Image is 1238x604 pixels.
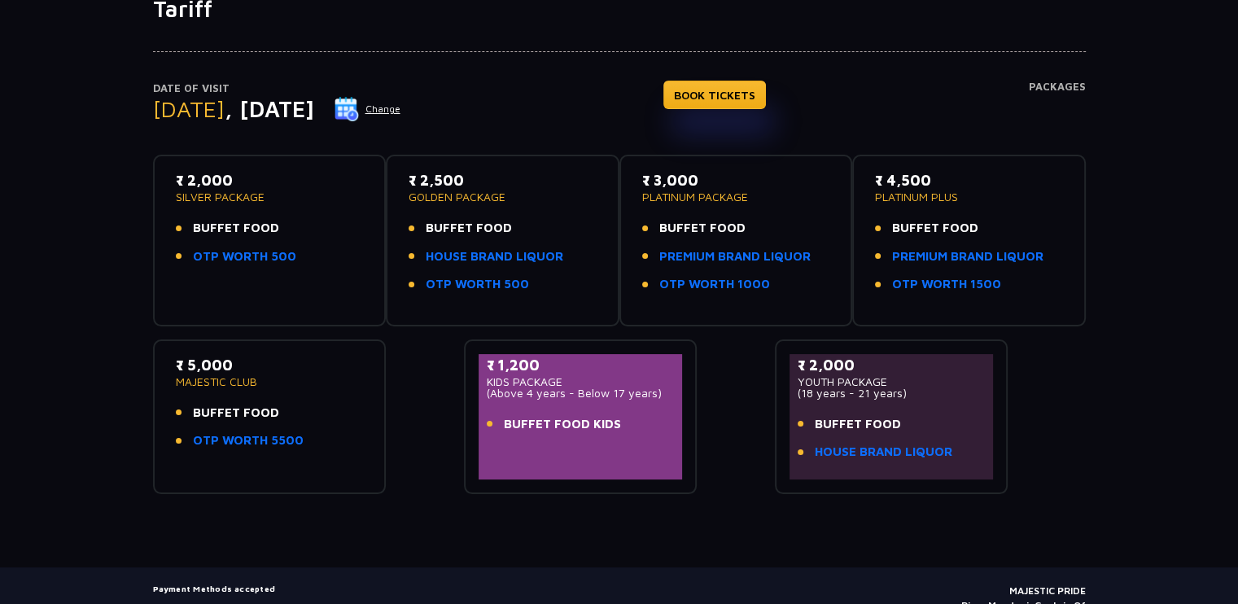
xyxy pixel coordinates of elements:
[642,169,830,191] p: ₹ 3,000
[487,387,675,399] p: (Above 4 years - Below 17 years)
[663,81,766,109] a: BOOK TICKETS
[193,431,304,450] a: OTP WORTH 5500
[176,354,364,376] p: ₹ 5,000
[409,191,597,203] p: GOLDEN PACKAGE
[798,387,986,399] p: (18 years - 21 years)
[176,191,364,203] p: SILVER PACKAGE
[193,219,279,238] span: BUFFET FOOD
[1029,81,1086,139] h4: Packages
[426,219,512,238] span: BUFFET FOOD
[153,584,435,593] h5: Payment Methods accepted
[225,95,314,122] span: , [DATE]
[798,376,986,387] p: YOUTH PACKAGE
[176,169,364,191] p: ₹ 2,000
[426,247,563,266] a: HOUSE BRAND LIQUOR
[153,95,225,122] span: [DATE]
[798,354,986,376] p: ₹ 2,000
[892,219,978,238] span: BUFFET FOOD
[659,219,746,238] span: BUFFET FOOD
[815,443,952,462] a: HOUSE BRAND LIQUOR
[504,415,621,434] span: BUFFET FOOD KIDS
[892,275,1001,294] a: OTP WORTH 1500
[193,404,279,422] span: BUFFET FOOD
[426,275,529,294] a: OTP WORTH 500
[487,354,675,376] p: ₹ 1,200
[875,191,1063,203] p: PLATINUM PLUS
[659,275,770,294] a: OTP WORTH 1000
[642,191,830,203] p: PLATINUM PACKAGE
[153,81,401,97] p: Date of Visit
[892,247,1043,266] a: PREMIUM BRAND LIQUOR
[193,247,296,266] a: OTP WORTH 500
[176,376,364,387] p: MAJESTIC CLUB
[334,96,401,122] button: Change
[659,247,811,266] a: PREMIUM BRAND LIQUOR
[815,415,901,434] span: BUFFET FOOD
[409,169,597,191] p: ₹ 2,500
[875,169,1063,191] p: ₹ 4,500
[487,376,675,387] p: KIDS PACKAGE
